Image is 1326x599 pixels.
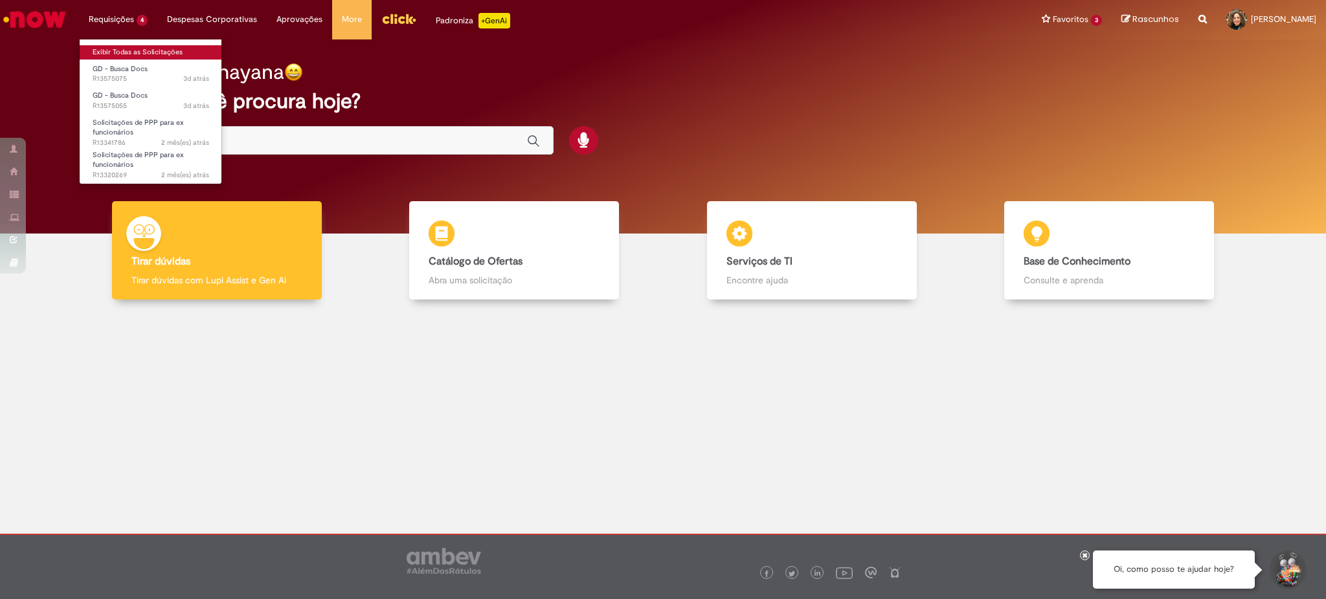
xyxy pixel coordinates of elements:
[80,148,222,176] a: Aberto R13320269 : Solicitações de PPP para ex funcionários
[93,170,209,180] span: R13320269
[1053,13,1088,26] span: Favoritos
[1268,550,1307,589] button: Iniciar Conversa de Suporte
[93,150,184,170] span: Solicitações de PPP para ex funcionários
[93,138,209,148] span: R13341786
[1121,14,1179,26] a: Rascunhos
[726,274,897,287] p: Encontre ajuda
[789,571,795,577] img: logo_footer_twitter.png
[89,13,134,26] span: Requisições
[1251,14,1316,25] span: [PERSON_NAME]
[478,13,510,28] p: +GenAi
[167,13,257,26] span: Despesas Corporativas
[763,571,770,577] img: logo_footer_facebook.png
[79,39,222,184] ul: Requisições
[815,570,821,578] img: logo_footer_linkedin.png
[80,62,222,86] a: Aberto R13575075 : GD - Busca Docs
[1,6,68,32] img: ServiceNow
[1024,255,1130,268] b: Base de Conhecimento
[726,255,792,268] b: Serviços de TI
[161,138,209,147] span: 2 mês(es) atrás
[161,138,209,147] time: 31/07/2025 14:25:35
[93,74,209,84] span: R13575075
[161,170,209,180] span: 2 mês(es) atrás
[80,45,222,60] a: Exibir Todas as Solicitações
[284,63,303,82] img: happy-face.png
[183,101,209,111] time: 29/09/2025 08:49:58
[381,9,416,28] img: click_logo_yellow_360x200.png
[1091,15,1102,26] span: 3
[961,201,1259,300] a: Base de Conhecimento Consulte e aprenda
[1132,13,1179,25] span: Rascunhos
[93,91,148,100] span: GD - Busca Docs
[366,201,664,300] a: Catálogo de Ofertas Abra uma solicitação
[183,101,209,111] span: 3d atrás
[183,74,209,83] time: 29/09/2025 08:52:31
[68,201,366,300] a: Tirar dúvidas Tirar dúvidas com Lupi Assist e Gen Ai
[865,567,877,578] img: logo_footer_workplace.png
[663,201,961,300] a: Serviços de TI Encontre ajuda
[836,564,853,581] img: logo_footer_youtube.png
[183,74,209,83] span: 3d atrás
[889,567,901,578] img: logo_footer_naosei.png
[342,13,362,26] span: More
[436,13,510,28] div: Padroniza
[93,64,148,74] span: GD - Busca Docs
[1093,550,1255,589] div: Oi, como posso te ajudar hoje?
[80,116,222,144] a: Aberto R13341786 : Solicitações de PPP para ex funcionários
[93,118,184,138] span: Solicitações de PPP para ex funcionários
[161,170,209,180] time: 24/07/2025 12:23:20
[407,548,481,574] img: logo_footer_ambev_rotulo_gray.png
[131,255,190,268] b: Tirar dúvidas
[117,90,1210,113] h2: O que você procura hoje?
[131,274,302,287] p: Tirar dúvidas com Lupi Assist e Gen Ai
[137,15,148,26] span: 4
[1024,274,1195,287] p: Consulte e aprenda
[429,255,523,268] b: Catálogo de Ofertas
[429,274,600,287] p: Abra uma solicitação
[276,13,322,26] span: Aprovações
[80,89,222,113] a: Aberto R13575055 : GD - Busca Docs
[93,101,209,111] span: R13575055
